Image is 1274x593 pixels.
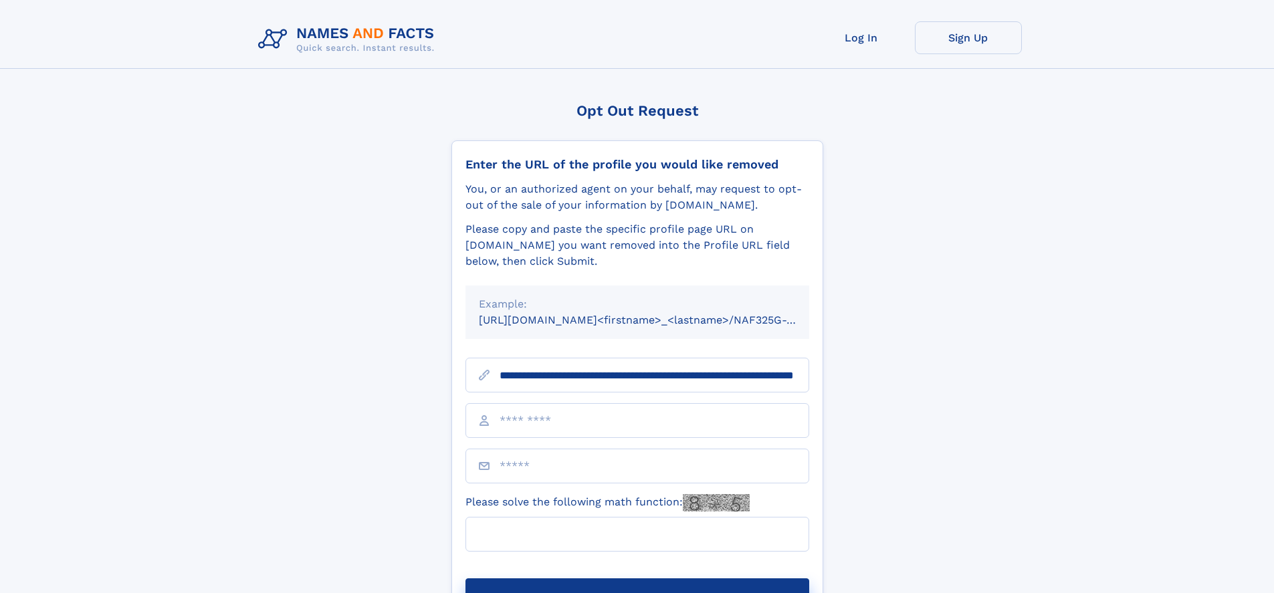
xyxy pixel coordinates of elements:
[479,314,835,326] small: [URL][DOMAIN_NAME]<firstname>_<lastname>/NAF325G-xxxxxxxx
[465,494,750,511] label: Please solve the following math function:
[808,21,915,54] a: Log In
[451,102,823,119] div: Opt Out Request
[253,21,445,57] img: Logo Names and Facts
[479,296,796,312] div: Example:
[465,221,809,269] div: Please copy and paste the specific profile page URL on [DOMAIN_NAME] you want removed into the Pr...
[465,181,809,213] div: You, or an authorized agent on your behalf, may request to opt-out of the sale of your informatio...
[915,21,1022,54] a: Sign Up
[465,157,809,172] div: Enter the URL of the profile you would like removed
